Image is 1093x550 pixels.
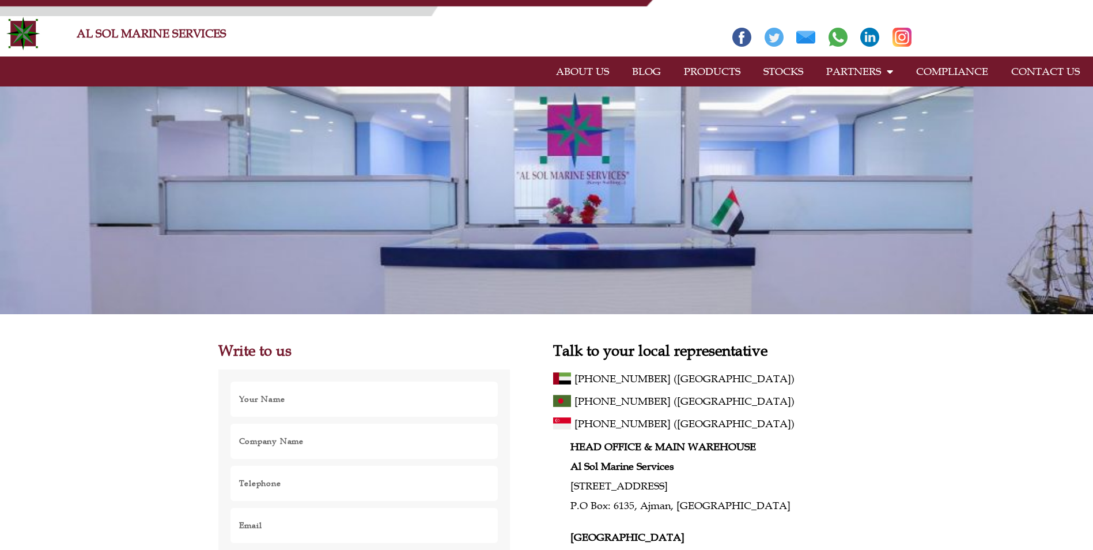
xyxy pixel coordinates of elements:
[574,370,795,388] span: [PHONE_NUMBER] ([GEOGRAPHIC_DATA])
[544,58,621,85] a: ABOUT US
[6,16,40,51] img: Alsolmarine-logo
[574,415,875,433] a: [PHONE_NUMBER] ([GEOGRAPHIC_DATA])
[553,343,875,358] h2: Talk to your local representative
[230,423,499,459] input: Company Name
[815,58,905,85] a: PARTNERS
[574,415,795,433] span: [PHONE_NUMBER] ([GEOGRAPHIC_DATA])
[574,392,795,410] span: [PHONE_NUMBER] ([GEOGRAPHIC_DATA])
[230,507,499,544] input: Email
[570,531,684,544] strong: [GEOGRAPHIC_DATA]
[570,440,756,453] strong: HEAD OFFICE & MAIN WAREHOUSE
[218,343,510,358] h2: Write to us
[574,392,875,410] a: [PHONE_NUMBER] ([GEOGRAPHIC_DATA])
[570,437,875,516] p: [STREET_ADDRESS] P.O Box: 6135, Ajman, [GEOGRAPHIC_DATA]
[570,460,674,473] strong: Al Sol Marine Services
[77,27,226,40] a: AL SOL MARINE SERVICES
[230,381,499,417] input: Your Name
[621,58,672,85] a: BLOG
[1000,58,1091,85] a: CONTACT US
[574,370,875,388] a: [PHONE_NUMBER] ([GEOGRAPHIC_DATA])
[230,465,499,502] input: Only numbers and phone characters (#, -, *, etc) are accepted.
[905,58,1000,85] a: COMPLIANCE
[752,58,815,85] a: STOCKS
[672,58,752,85] a: PRODUCTS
